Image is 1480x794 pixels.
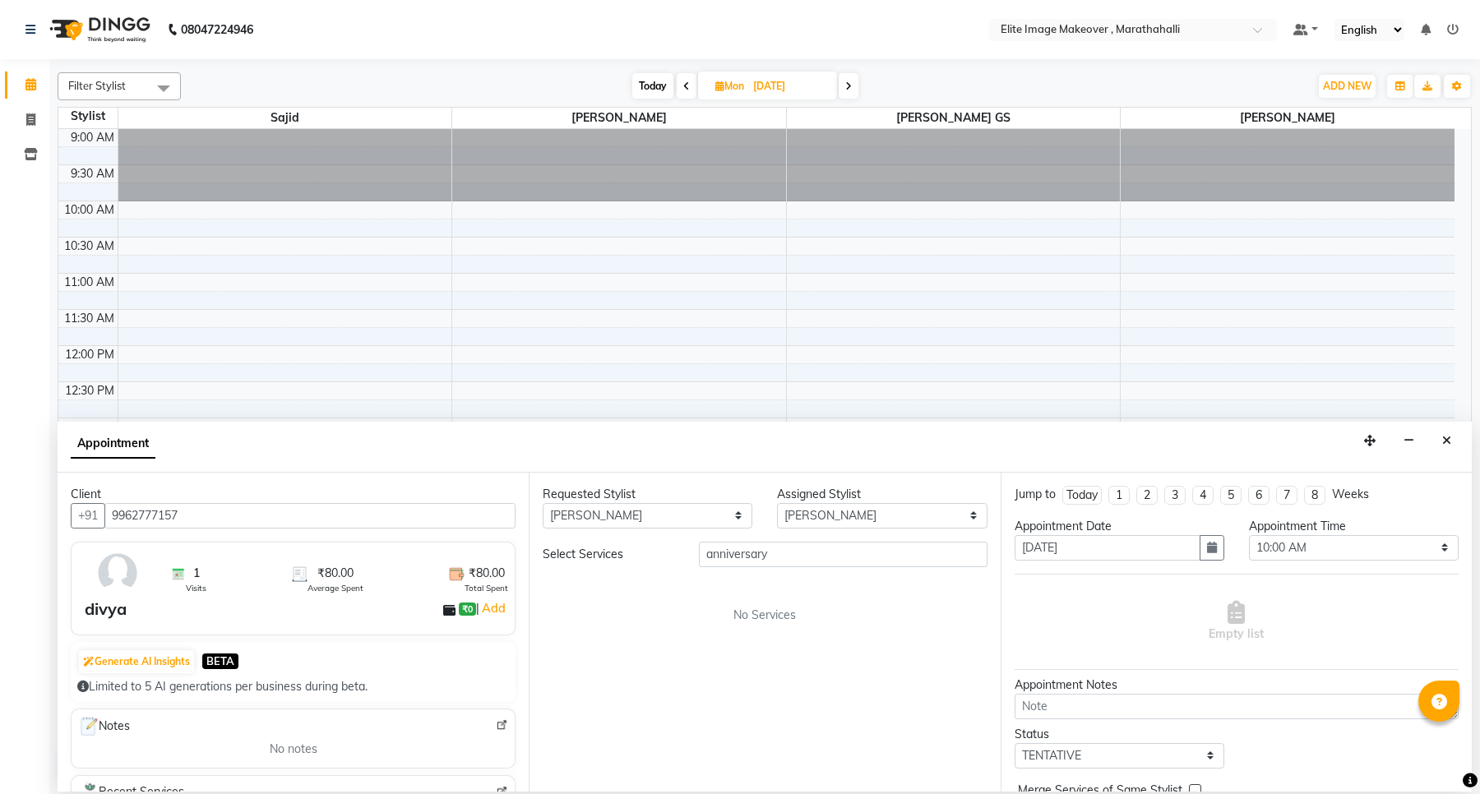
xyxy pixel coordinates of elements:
[479,598,508,618] a: Add
[1319,75,1376,98] button: ADD NEW
[711,80,748,92] span: Mon
[748,74,830,99] input: 2025-10-06
[118,108,452,128] span: Sajid
[733,607,796,624] span: No Services
[317,565,354,582] span: ₹80.00
[1248,486,1270,505] li: 6
[308,582,363,594] span: Average Spent
[1136,486,1158,505] li: 2
[1220,486,1242,505] li: 5
[181,7,253,53] b: 08047224946
[476,601,508,616] span: |
[78,716,130,737] span: Notes
[94,549,141,597] img: avatar
[1066,487,1098,504] div: Today
[67,165,118,182] div: 9:30 AM
[67,129,118,146] div: 9:00 AM
[61,274,118,291] div: 11:00 AM
[1192,486,1214,505] li: 4
[452,108,786,128] span: [PERSON_NAME]
[62,382,118,399] div: 12:30 PM
[202,653,238,669] span: BETA
[465,582,508,594] span: Total Spent
[186,582,206,594] span: Visits
[543,486,752,503] div: Requested Stylist
[1164,486,1186,505] li: 3
[1209,601,1264,643] span: Empty list
[1015,518,1224,535] div: Appointment Date
[530,546,687,563] div: Select Services
[1121,108,1455,128] span: [PERSON_NAME]
[1015,486,1056,503] div: Jump to
[79,650,194,673] button: Generate AI Insights
[1249,518,1459,535] div: Appointment Time
[85,597,127,621] div: divya
[71,486,516,503] div: Client
[699,542,987,567] input: Search by service name
[777,486,987,503] div: Assigned Stylist
[71,503,105,529] button: +91
[104,503,516,529] input: Search by Name/Mobile/Email/Code
[1015,676,1459,694] div: Appointment Notes
[71,429,155,459] span: Appointment
[469,565,505,582] span: ₹80.00
[459,602,476,616] span: ₹0
[1411,728,1464,778] iframe: chat widget
[1276,486,1297,505] li: 7
[58,108,118,125] div: Stylist
[1332,486,1369,503] div: Weeks
[1108,486,1130,505] li: 1
[62,346,118,363] div: 12:00 PM
[632,73,673,99] span: Today
[42,7,155,53] img: logo
[1304,486,1325,505] li: 8
[1435,428,1459,454] button: Close
[193,565,200,582] span: 1
[61,238,118,255] div: 10:30 AM
[787,108,1121,128] span: [PERSON_NAME] GS
[1015,726,1224,743] div: Status
[68,79,126,92] span: Filter Stylist
[270,741,317,758] span: No notes
[77,678,509,695] div: Limited to 5 AI generations per business during beta.
[61,310,118,327] div: 11:30 AM
[68,418,118,436] div: 1:00 PM
[1015,535,1200,561] input: yyyy-mm-dd
[61,201,118,219] div: 10:00 AM
[1323,80,1371,92] span: ADD NEW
